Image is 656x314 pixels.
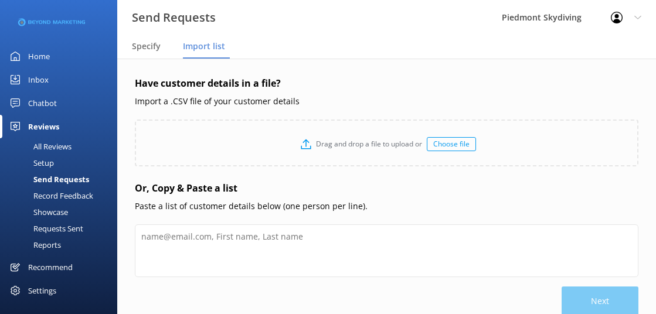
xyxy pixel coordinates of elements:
[132,40,161,52] span: Specify
[28,68,49,91] div: Inbox
[7,155,117,171] a: Setup
[7,204,68,220] div: Showcase
[28,255,73,279] div: Recommend
[28,45,50,68] div: Home
[7,138,72,155] div: All Reviews
[7,171,89,187] div: Send Requests
[28,279,56,302] div: Settings
[7,204,117,220] a: Showcase
[7,187,93,204] div: Record Feedback
[427,137,476,151] div: Choose file
[7,220,117,237] a: Requests Sent
[135,95,638,108] p: Import a .CSV file of your customer details
[7,171,117,187] a: Send Requests
[183,40,225,52] span: Import list
[7,187,117,204] a: Record Feedback
[18,18,85,27] img: 3-1676954853.png
[132,8,216,27] h3: Send Requests
[7,220,83,237] div: Requests Sent
[7,138,117,155] a: All Reviews
[135,181,638,196] h4: Or, Copy & Paste a list
[135,76,638,91] h4: Have customer details in a file?
[28,115,59,138] div: Reviews
[7,155,54,171] div: Setup
[311,138,427,149] p: Drag and drop a file to upload or
[7,237,61,253] div: Reports
[135,200,638,213] p: Paste a list of customer details below (one person per line).
[7,237,117,253] a: Reports
[28,91,57,115] div: Chatbot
